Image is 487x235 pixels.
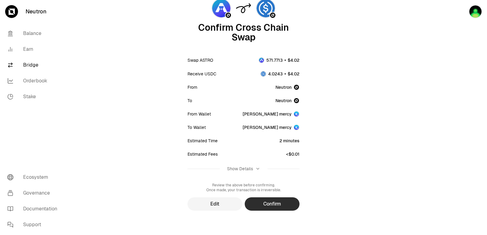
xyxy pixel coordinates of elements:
[187,138,218,144] div: Estimated Time
[243,124,300,130] button: [PERSON_NAME] mercy
[243,124,292,130] div: [PERSON_NAME] mercy
[293,111,300,117] img: Account Image
[2,201,66,217] a: Documentation
[259,58,264,63] img: ASTRO Logo
[469,5,482,18] img: sandy mercy
[293,124,300,130] img: Account Image
[226,12,231,18] img: Neutron Logo
[227,166,253,172] div: Show Details
[2,89,66,105] a: Stake
[270,12,275,18] img: Neutron Logo
[2,169,66,185] a: Ecosystem
[2,26,66,41] a: Balance
[187,98,192,104] div: To
[187,161,300,177] button: Show Details
[275,84,292,90] span: Neutron
[245,197,300,211] button: Confirm
[187,124,206,130] div: To Wallet
[187,84,197,90] div: From
[2,73,66,89] a: Orderbook
[187,71,216,77] div: Receive USDC
[2,217,66,233] a: Support
[187,23,300,42] div: Confirm Cross Chain Swap
[275,98,292,104] span: Neutron
[243,111,300,117] button: [PERSON_NAME] mercy
[2,57,66,73] a: Bridge
[243,111,292,117] div: [PERSON_NAME] mercy
[187,151,218,157] div: Estimated Fees
[187,197,242,211] button: Edit
[187,111,211,117] div: From Wallet
[187,57,213,63] div: Swap ASTRO
[2,41,66,57] a: Earn
[261,71,266,76] img: USDC Logo
[2,185,66,201] a: Governance
[187,183,300,192] div: Review the above before confirming. Once made, your transaction is irreversible.
[293,98,300,104] img: Neutron Logo
[293,84,300,90] img: Neutron Logo
[279,138,300,144] div: 2 minutes
[286,151,300,157] div: <$0.01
